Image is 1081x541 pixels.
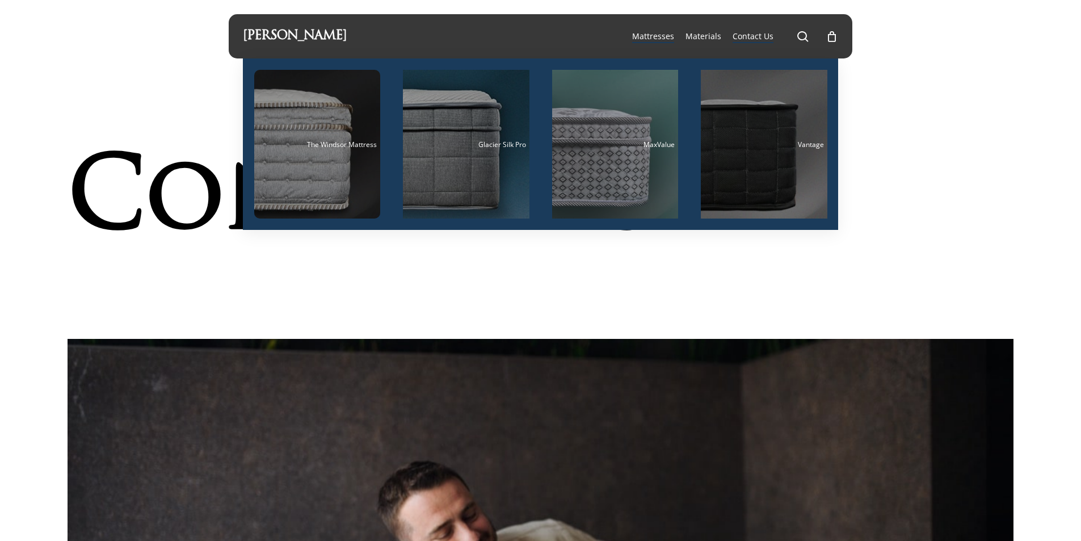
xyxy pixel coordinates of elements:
[685,31,721,42] a: Materials
[243,30,347,43] a: [PERSON_NAME]
[403,70,529,219] a: Glacier Silk Pro
[552,70,679,219] a: MaxValue
[146,145,225,262] span: o
[643,140,675,149] span: MaxValue
[798,140,824,149] span: Vantage
[254,70,381,219] a: The Windsor Mattress
[626,14,838,58] nav: Main Menu
[632,31,674,42] a: Mattresses
[733,31,773,42] a: Contact Us
[701,70,827,219] a: Vantage
[307,140,377,149] span: The Windsor Mattress
[68,145,777,262] h1: Contact Us
[733,31,773,41] span: Contact Us
[632,31,674,41] span: Mattresses
[68,145,146,262] span: C
[826,30,838,43] a: Cart
[225,145,307,262] span: n
[685,31,721,41] span: Materials
[478,140,526,149] span: Glacier Silk Pro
